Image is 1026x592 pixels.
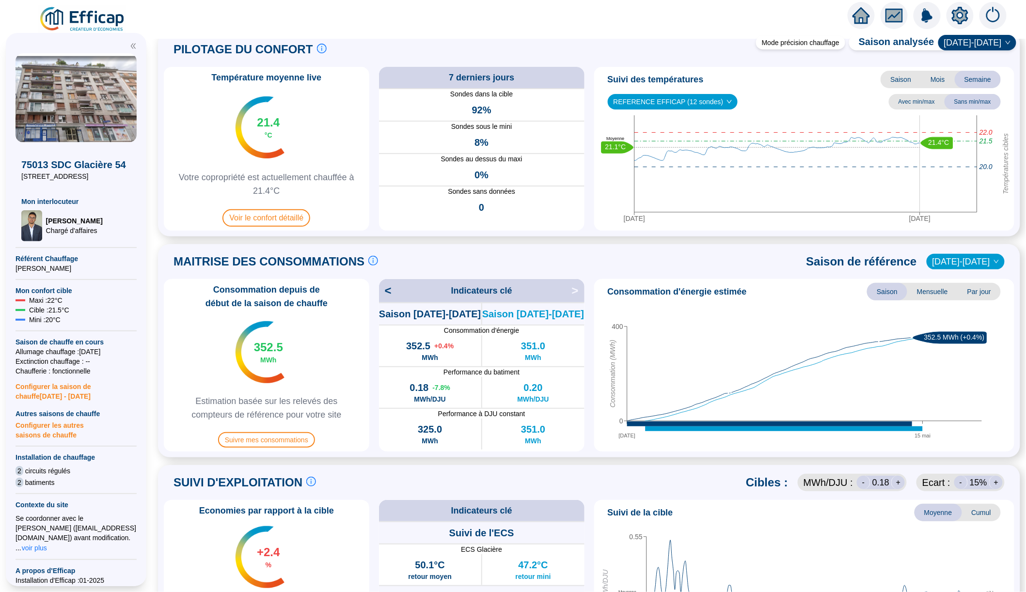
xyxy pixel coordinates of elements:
[958,283,1001,300] span: Par jour
[422,436,438,446] span: MWh
[410,381,428,394] span: 0.18
[989,476,1003,489] div: +
[21,197,131,206] span: Mon interlocuteur
[479,201,484,214] span: 0
[16,514,137,553] div: Se coordonner avec le [PERSON_NAME] ([EMAIL_ADDRESS][DOMAIN_NAME]) avant modification. ...
[379,367,584,377] span: Performance du batiment
[525,353,541,362] span: MWh
[16,576,137,585] span: Installation d'Efficap : 01-2025
[29,315,61,325] span: Mini : 20 °C
[608,73,704,86] span: Suivi des températures
[260,355,276,365] span: MWh
[379,187,584,197] span: Sondes sans données
[979,137,993,145] tspan: 21.5
[756,36,845,49] div: Mode précision chauffage
[605,143,626,151] text: 21.1°C
[955,71,1001,88] span: Semaine
[29,296,63,305] span: Maxi : 22 °C
[806,254,917,269] span: Saison de référence
[915,504,962,521] span: Moyenne
[970,476,987,489] span: 15 %
[16,286,137,296] span: Mon confort cible
[174,42,313,57] span: PILOTAGE DU CONFORT
[979,129,993,137] tspan: 22.0
[746,475,788,490] span: Cibles :
[924,333,984,341] text: 352.5 MWh (+0.4%)
[266,560,271,570] span: %
[521,422,545,436] span: 351.0
[414,394,446,404] span: MWh/DJU
[618,433,635,438] tspan: [DATE]
[608,506,673,519] span: Suivi de la cible
[16,337,137,347] span: Saison de chauffe en cours
[16,357,137,366] span: Exctinction chauffage : --
[619,417,623,425] tspan: 0
[482,307,584,321] span: Saison [DATE]-[DATE]
[130,43,137,49] span: double-left
[434,341,454,351] span: + 0.4 %
[909,215,931,222] tspan: [DATE]
[218,432,315,448] span: Suivre mes consommations
[379,154,584,164] span: Sondes au dessus du maxi
[608,285,747,298] span: Consommation d'énergie estimée
[21,210,42,241] img: Chargé d'affaires
[516,572,551,581] span: retour mini
[306,477,316,486] span: info-circle
[517,394,549,404] span: MWh/DJU
[16,376,137,401] span: Configurer la saison de chauffe [DATE] - [DATE]
[16,452,137,462] span: Installation de chauffage
[379,89,584,99] span: Sondes dans la cible
[46,226,103,235] span: Chargé d'affaires
[872,476,889,489] span: 0.18
[21,543,47,553] button: voir plus
[914,2,941,29] img: alerts
[16,500,137,510] span: Contexte du site
[571,283,584,298] span: >
[881,71,921,88] span: Saison
[168,283,365,310] span: Consommation depuis de début de la saison de chauffe
[174,475,302,490] span: SUIVI D'EXPLOITATION
[614,94,732,109] span: REFERENCE EFFICAP (12 sondes)
[921,71,955,88] span: Mois
[891,476,905,489] div: +
[525,436,541,446] span: MWh
[449,526,514,540] span: Suivi de l'ECS
[945,94,1001,109] span: Sans min/max
[16,466,23,476] span: 2
[236,321,284,383] img: indicateur températures
[222,209,310,227] span: Voir le confort détaillé
[518,558,548,572] span: 47.2°C
[16,366,137,376] span: Chaufferie : fonctionnelle
[21,171,131,181] span: [STREET_ADDRESS]
[25,478,55,487] span: batiments
[449,71,514,84] span: 7 derniers jours
[629,533,642,541] tspan: 0.55
[606,137,624,141] text: Moyenne
[29,305,69,315] span: Cible : 21.5 °C
[954,476,968,489] div: -
[928,139,949,146] text: 21.4°C
[852,7,870,24] span: home
[254,340,283,355] span: 352.5
[979,2,1007,29] img: alerts
[25,466,70,476] span: circuits régulés
[932,254,999,269] span: 2023-2024
[379,409,584,419] span: Performance à DJU constant
[16,264,137,273] span: [PERSON_NAME]
[524,381,543,394] span: 0.20
[257,545,280,560] span: +2.4
[623,215,645,222] tspan: [DATE]
[1005,40,1011,46] span: down
[994,259,999,265] span: down
[16,409,137,419] span: Autres saisons de chauffe
[962,504,1001,521] span: Cumul
[474,168,489,182] span: 0%
[379,122,584,132] span: Sondes sous le mini
[915,433,931,438] tspan: 15 mai
[944,35,1010,50] span: 2024-2025
[907,283,958,300] span: Mensuelle
[379,307,481,321] span: Saison [DATE]-[DATE]
[265,130,272,140] span: °C
[39,6,126,33] img: efficap energie logo
[857,476,870,489] div: -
